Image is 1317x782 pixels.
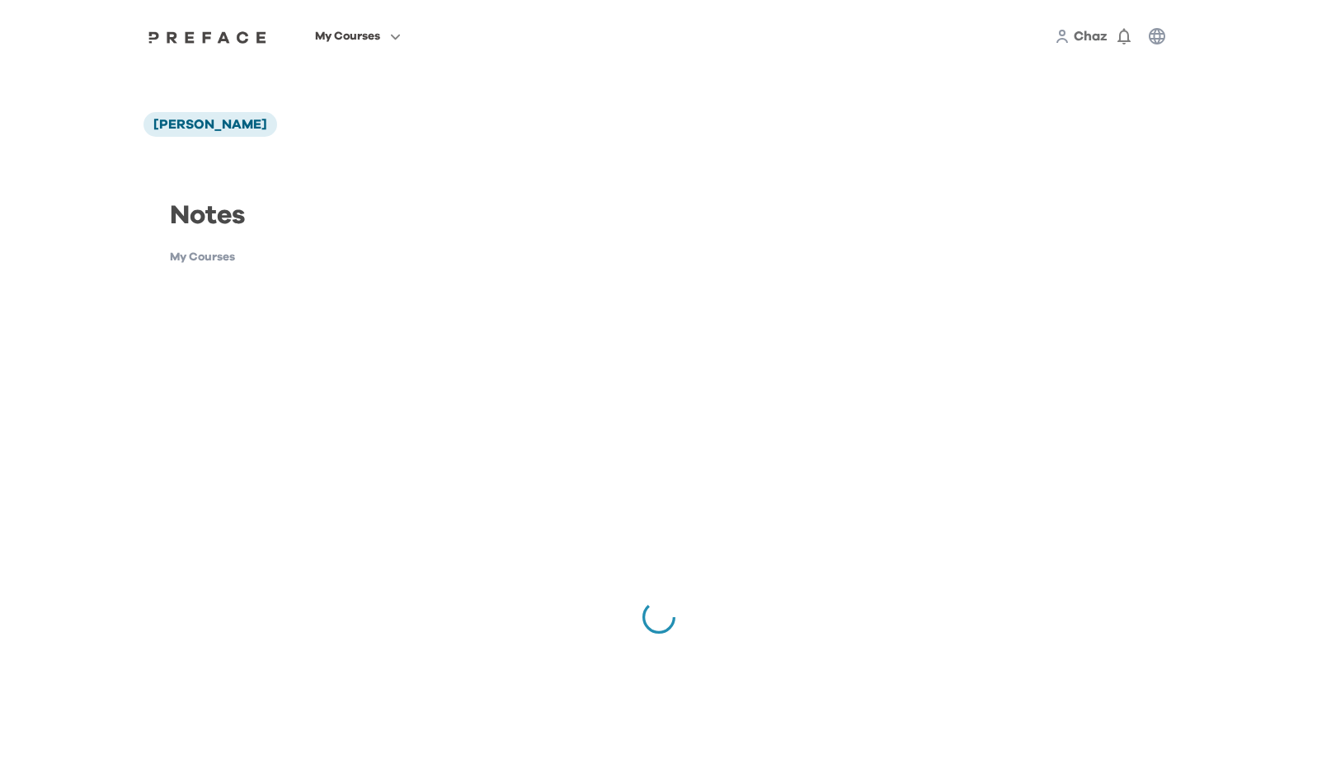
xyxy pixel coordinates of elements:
[310,26,406,47] button: My Courses
[144,30,271,44] img: Preface Logo
[153,118,267,131] span: [PERSON_NAME]
[157,196,388,249] div: Notes
[315,26,380,46] span: My Courses
[1074,26,1108,46] a: Chaz
[170,249,388,266] h1: My Courses
[1074,30,1108,43] span: Chaz
[144,30,271,43] a: Preface Logo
